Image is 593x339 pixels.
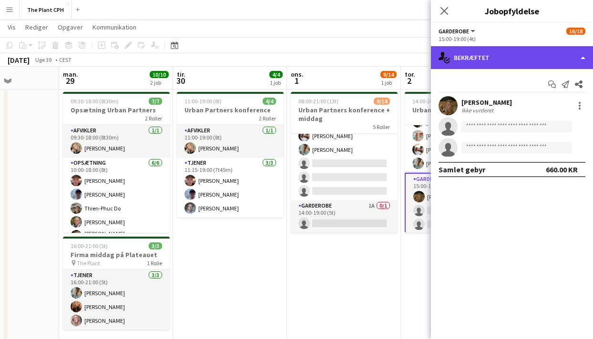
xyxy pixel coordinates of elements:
[403,75,415,86] span: 2
[8,55,30,65] div: [DATE]
[8,23,16,31] span: Vis
[184,98,222,105] span: 11:00-19:00 (8t)
[405,92,511,233] app-job-card: 14:00-20:30 (6t30m)16/18Urban Partners3 Roller[PERSON_NAME][PERSON_NAME][PERSON_NAME][PERSON_NAME...
[439,28,477,35] button: Garderobe
[21,21,52,33] a: Rediger
[4,21,20,33] a: Vis
[25,23,48,31] span: Rediger
[373,123,390,130] span: 5 Roller
[145,115,162,122] span: 2 Roller
[289,75,304,86] span: 1
[298,98,338,105] span: 08:00-21:00 (13t)
[291,200,398,233] app-card-role: Garderobe1A0/114:00-19:00 (5t)
[58,23,83,31] span: Opgaver
[269,71,283,78] span: 4/4
[149,98,162,105] span: 7/7
[291,85,398,200] app-card-role: Tjener10A4/713:00-20:30 (7t30m)[PERSON_NAME][PERSON_NAME][PERSON_NAME][PERSON_NAME]
[63,125,170,158] app-card-role: Afvikler1/109:30-18:00 (8t30m)[PERSON_NAME]
[566,28,585,35] span: 16/18
[439,165,485,174] div: Samlet gebyr
[20,0,72,19] button: The Plant CPH
[291,106,398,123] h3: Urban Partners konference + middag
[71,242,108,249] span: 16:00-21:00 (5t)
[291,92,398,233] app-job-card: 08:00-21:00 (13t)9/14Urban Partners konference + middag5 RollerTjener10A4/713:00-20:30 (7t30m)[PE...
[263,98,276,105] span: 4/4
[92,23,136,31] span: Kommunikation
[431,5,593,17] h3: Jobopfyldelse
[63,158,170,262] app-card-role: Opsætning6/610:00-18:00 (8t)[PERSON_NAME][PERSON_NAME]Thien-Phuc Do[PERSON_NAME][PERSON_NAME][GEO...
[150,79,168,86] div: 2 job
[374,98,390,105] span: 9/14
[61,75,78,86] span: 29
[431,46,593,69] div: Bekræftet
[381,79,396,86] div: 1 job
[177,158,284,218] app-card-role: Tjener3/311:15-19:00 (7t45m)[PERSON_NAME][PERSON_NAME][PERSON_NAME]
[405,106,511,114] h3: Urban Partners
[291,70,304,79] span: ons.
[63,70,78,79] span: man.
[59,56,72,63] div: CEST
[31,56,55,63] span: Uge 39
[175,75,185,86] span: 30
[177,92,284,218] app-job-card: 11:00-19:00 (8t)4/4Urban Partners konference2 RollerAfvikler1/111:00-19:00 (8t)[PERSON_NAME]Tjene...
[63,106,170,114] h3: Opsætning Urban Partners
[177,125,284,158] app-card-role: Afvikler1/111:00-19:00 (8t)[PERSON_NAME]
[63,92,170,233] app-job-card: 09:30-18:00 (8t30m)7/7Opsætning Urban Partners2 RollerAfvikler1/109:30-18:00 (8t30m)[PERSON_NAME]...
[405,173,511,235] app-card-role: Garderobe3A1/315:00-19:00 (4t)[PERSON_NAME]
[63,270,170,330] app-card-role: Tjener3/316:00-21:00 (5t)[PERSON_NAME][PERSON_NAME][PERSON_NAME]
[177,106,284,114] h3: Urban Partners konference
[439,35,585,42] div: 15:00-19:00 (4t)
[439,28,469,35] span: Garderobe
[177,70,185,79] span: tir.
[150,71,169,78] span: 10/10
[380,71,397,78] span: 9/14
[71,98,119,105] span: 09:30-18:00 (8t30m)
[147,259,162,267] span: 1 Rolle
[412,98,460,105] span: 14:00-20:30 (6t30m)
[149,242,162,249] span: 3/3
[405,70,415,79] span: tor.
[461,98,512,107] div: [PERSON_NAME]
[259,115,276,122] span: 2 Roller
[54,21,87,33] a: Opgaver
[77,259,100,267] span: The Plant
[546,165,578,174] div: 660.00 KR
[270,79,282,86] div: 1 job
[63,250,170,259] h3: Firma middag på Plateauet
[63,237,170,330] app-job-card: 16:00-21:00 (5t)3/3Firma middag på Plateauet The Plant1 RolleTjener3/316:00-21:00 (5t)[PERSON_NAM...
[461,107,495,114] div: Ikke vurderet
[89,21,140,33] a: Kommunikation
